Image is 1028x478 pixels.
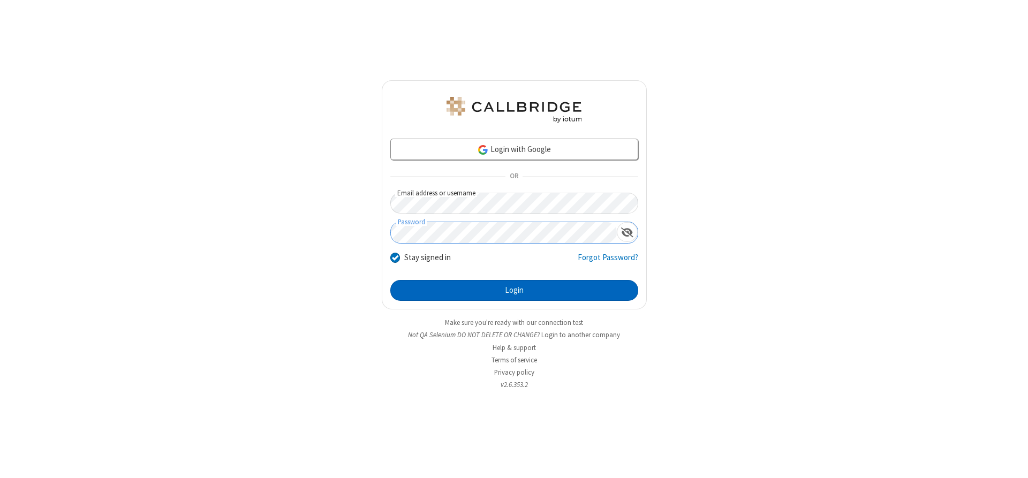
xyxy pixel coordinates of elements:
div: Show password [617,222,638,242]
img: QA Selenium DO NOT DELETE OR CHANGE [444,97,584,123]
iframe: Chat [1001,450,1020,471]
a: Privacy policy [494,368,534,377]
li: Not QA Selenium DO NOT DELETE OR CHANGE? [382,330,647,340]
a: Help & support [493,343,536,352]
a: Make sure you're ready with our connection test [445,318,583,327]
a: Login with Google [390,139,638,160]
a: Terms of service [492,355,537,365]
a: Forgot Password? [578,252,638,272]
button: Login to another company [541,330,620,340]
li: v2.6.353.2 [382,380,647,390]
label: Stay signed in [404,252,451,264]
img: google-icon.png [477,144,489,156]
button: Login [390,280,638,301]
span: OR [505,169,523,184]
input: Password [391,222,617,243]
input: Email address or username [390,193,638,214]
